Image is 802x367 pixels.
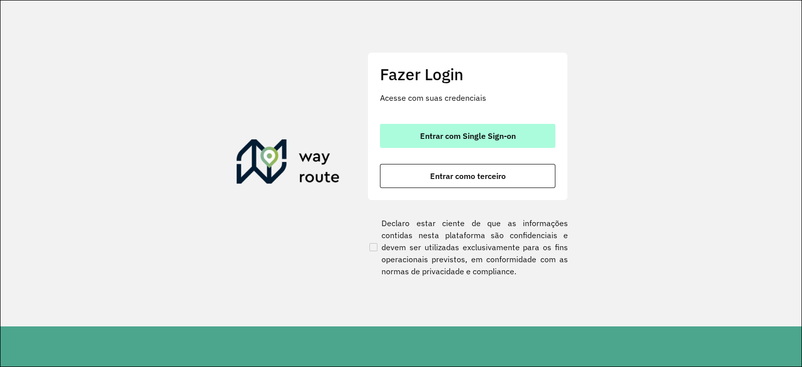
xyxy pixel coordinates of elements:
p: Acesse com suas credenciais [380,92,555,104]
label: Declaro estar ciente de que as informações contidas nesta plataforma são confidenciais e devem se... [367,217,568,277]
span: Entrar com Single Sign-on [420,132,516,140]
img: Roteirizador AmbevTech [237,139,340,188]
span: Entrar como terceiro [430,172,506,180]
button: button [380,164,555,188]
button: button [380,124,555,148]
h2: Fazer Login [380,65,555,84]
